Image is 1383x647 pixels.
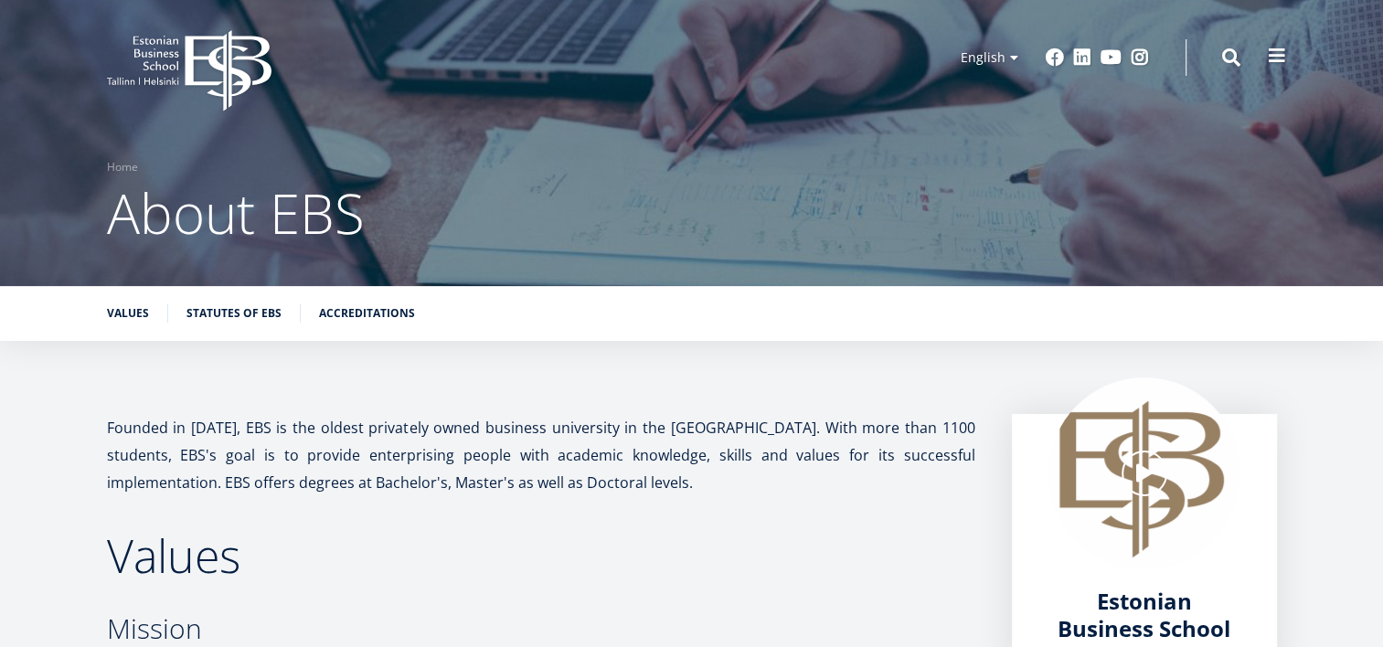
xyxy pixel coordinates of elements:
a: Youtube [1101,48,1122,67]
span: About EBS [107,175,365,250]
a: Home [107,158,138,176]
h3: Mission [107,615,975,642]
a: Accreditations [319,304,415,323]
a: Facebook [1046,48,1064,67]
a: Estonian Business School [1048,588,1240,642]
a: Linkedin [1073,48,1091,67]
p: Founded in [DATE], EBS is the oldest privately owned business university in the [GEOGRAPHIC_DATA]... [107,414,975,496]
span: Estonian Business School [1058,586,1230,643]
a: Instagram [1131,48,1149,67]
h2: Values [107,533,975,578]
a: Values [107,304,149,323]
a: Statutes of EBS [186,304,282,323]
